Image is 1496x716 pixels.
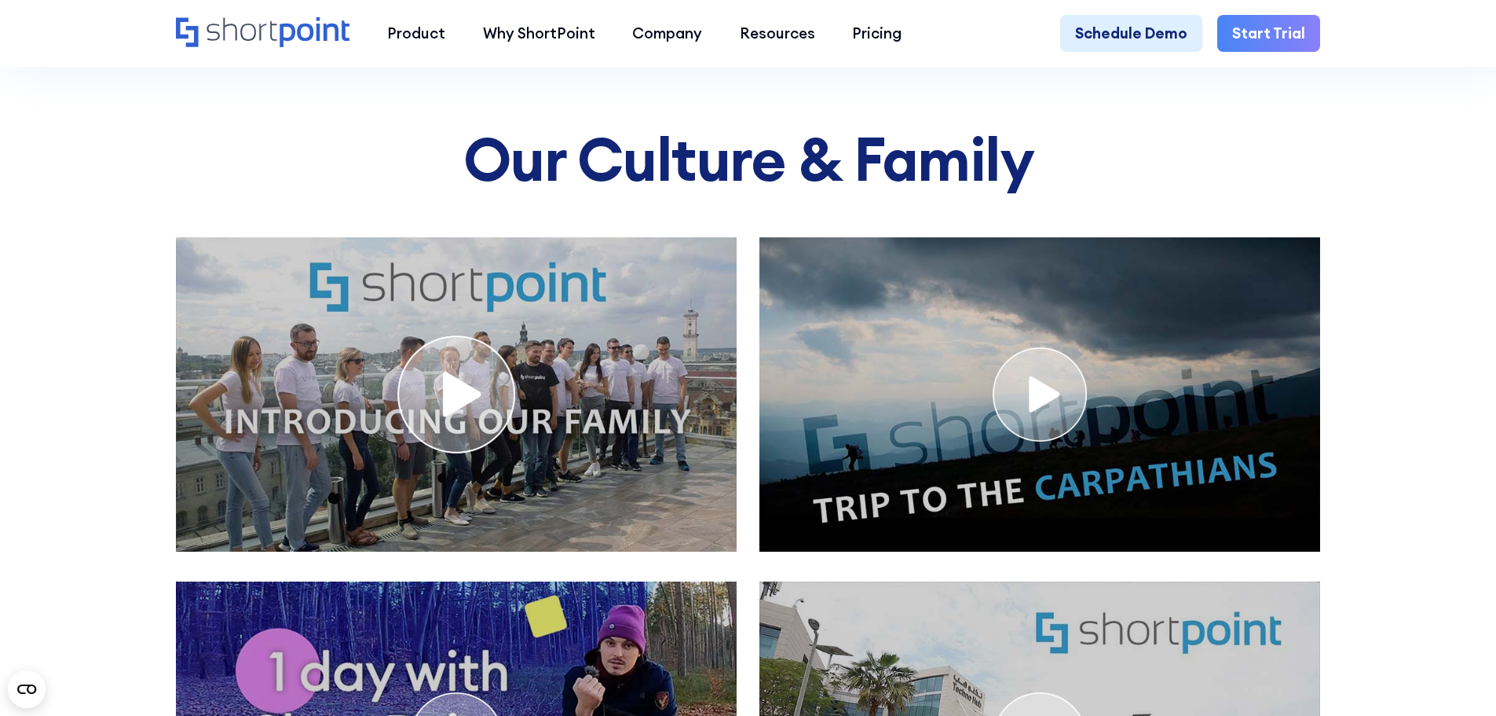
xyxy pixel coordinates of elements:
a: open lightbox [176,237,737,552]
h3: Our Culture & Family [176,127,1320,193]
a: Start Trial [1217,15,1320,53]
div: Company [632,22,702,45]
div: Why ShortPoint [483,22,595,45]
a: Schedule Demo [1060,15,1202,53]
img: video play icon [397,336,515,453]
a: Pricing [834,15,921,53]
img: video play icon [993,347,1087,442]
a: Product [368,15,464,53]
a: open lightbox [759,237,1320,552]
iframe: Chat Widget [1213,534,1496,716]
button: Open CMP widget [8,670,46,708]
a: Company [613,15,721,53]
div: Pricing [852,22,902,45]
div: Resources [740,22,815,45]
a: Home [176,17,349,50]
a: Why ShortPoint [464,15,614,53]
div: Product [387,22,445,45]
a: Resources [721,15,834,53]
